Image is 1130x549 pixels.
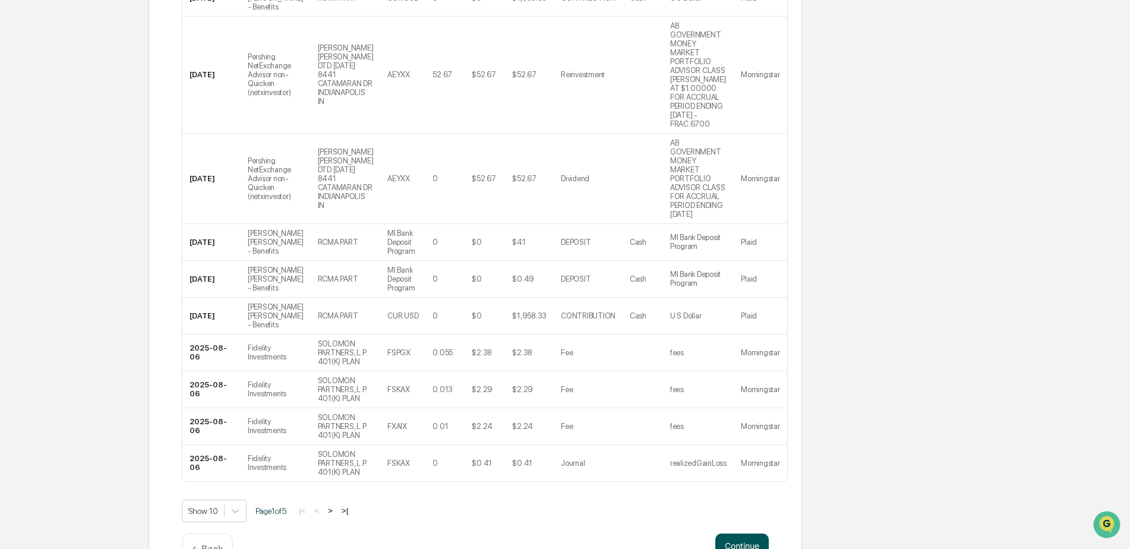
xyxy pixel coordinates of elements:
td: [DATE] [182,261,241,298]
span: Preclearance [24,150,77,162]
div: AEYXX [387,174,410,183]
div: Ml Bank Deposit Program [387,229,418,255]
td: RCMA PART [311,261,381,298]
div: Fee [561,348,573,357]
div: Cash [630,274,646,283]
div: Reinvestment [561,70,605,79]
td: Plaid [734,224,787,261]
div: $2.38 [512,348,532,357]
div: Fidelity Investments [248,417,304,435]
div: $0.41 [472,459,492,468]
div: Ml Bank Deposit Program [670,233,727,251]
td: [DATE] [182,17,241,134]
div: DEPOSIT [561,238,591,247]
div: U S Dollar [670,311,701,320]
a: 🖐️Preclearance [7,145,81,166]
td: SOLOMON PARTNERS, L.P. 401(K) PLAN [311,408,381,445]
div: $52.67 [472,174,495,183]
a: 🔎Data Lookup [7,168,80,189]
div: $52.67 [472,70,495,79]
td: Plaid [734,261,787,298]
td: 2025-08-06 [182,445,241,481]
div: $2.38 [472,348,492,357]
td: [DATE] [182,298,241,335]
div: Pershing NetExchange Advisor non-Quicken (netxinvestor) [248,156,304,201]
div: fees [670,385,684,394]
div: Fee [561,422,573,431]
span: Data Lookup [24,172,75,184]
div: AB GOVERNMENT MONEY MARKET PORTFOLIO ADVISOR CLASS FOR ACCRUAL PERIOD ENDING [DATE] [670,138,727,219]
td: Plaid [734,298,787,335]
span: Attestations [98,150,147,162]
td: Morningstar [734,408,787,445]
td: 2025-08-06 [182,408,241,445]
td: RCMA PART [311,224,381,261]
div: $0.49 [512,274,534,283]
div: $2.24 [512,422,533,431]
div: $0 [472,311,481,320]
div: $2.24 [472,422,493,431]
td: [DATE] [182,224,241,261]
div: CONTRIBUTION [561,311,615,320]
button: |< [295,506,309,516]
div: $41 [512,238,525,247]
div: fees [670,422,684,431]
td: 2025-08-06 [182,335,241,371]
div: Fidelity Investments [248,454,304,472]
div: AEYXX [387,70,410,79]
div: 0.01 [433,422,448,431]
div: Fidelity Investments [248,343,304,361]
div: 🔎 [12,173,21,183]
iframe: Open customer support [1092,510,1124,542]
div: [PERSON_NAME] [PERSON_NAME] - Benefits [248,266,304,292]
div: Ml Bank Deposit Program [670,270,727,288]
td: [PERSON_NAME] [PERSON_NAME] DTD [DATE] 8441 CATAMARAN DR INDIANAPOLIS IN [311,17,381,134]
button: < [311,506,323,516]
div: 0 [433,311,438,320]
div: FSKAX [387,385,410,394]
div: Fidelity Investments [248,380,304,398]
td: Morningstar [734,445,787,481]
td: Morningstar [734,335,787,371]
div: realizedGainLoss [670,459,727,468]
div: Dividend [561,174,589,183]
div: FXAIX [387,422,407,431]
td: SOLOMON PARTNERS, L.P. 401(K) PLAN [311,371,381,408]
a: 🗄️Attestations [81,145,152,166]
div: Ml Bank Deposit Program [387,266,418,292]
div: $2.29 [472,385,493,394]
span: Pylon [118,201,144,210]
div: Pershing NetExchange Advisor non-Quicken (netxinvestor) [248,52,304,97]
button: > [324,506,336,516]
span: Page 1 of 5 [255,506,286,516]
div: AB GOVERNMENT MONEY MARKET PORTFOLIO ADVISOR CLASS [PERSON_NAME]. AT $1.00000 FOR ACCRUAL PERIOD ... [670,21,727,128]
td: Morningstar [734,17,787,134]
div: FSKAX [387,459,410,468]
div: $1,958.33 [512,311,547,320]
td: 2025-08-06 [182,371,241,408]
div: 0.013 [433,385,453,394]
div: Cash [630,238,646,247]
td: [DATE] [182,134,241,224]
div: 0 [433,274,438,283]
div: FSPGX [387,348,411,357]
div: 0 [433,174,438,183]
div: DEPOSIT [561,274,591,283]
td: RCMA PART [311,298,381,335]
td: SOLOMON PARTNERS, L.P. 401(K) PLAN [311,445,381,481]
td: SOLOMON PARTNERS, L.P. 401(K) PLAN [311,335,381,371]
div: Cash [630,311,646,320]
div: Journal [561,459,585,468]
img: 1746055101610-c473b297-6a78-478c-a979-82029cc54cd1 [12,91,33,112]
div: $52.67 [512,70,536,79]
a: Powered byPylon [84,201,144,210]
div: fees [670,348,684,357]
div: [PERSON_NAME] [PERSON_NAME] - Benefits [248,229,304,255]
div: 0 [433,238,438,247]
button: >| [338,506,352,516]
div: $0 [472,274,481,283]
td: Morningstar [734,134,787,224]
p: How can we help? [12,25,216,44]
